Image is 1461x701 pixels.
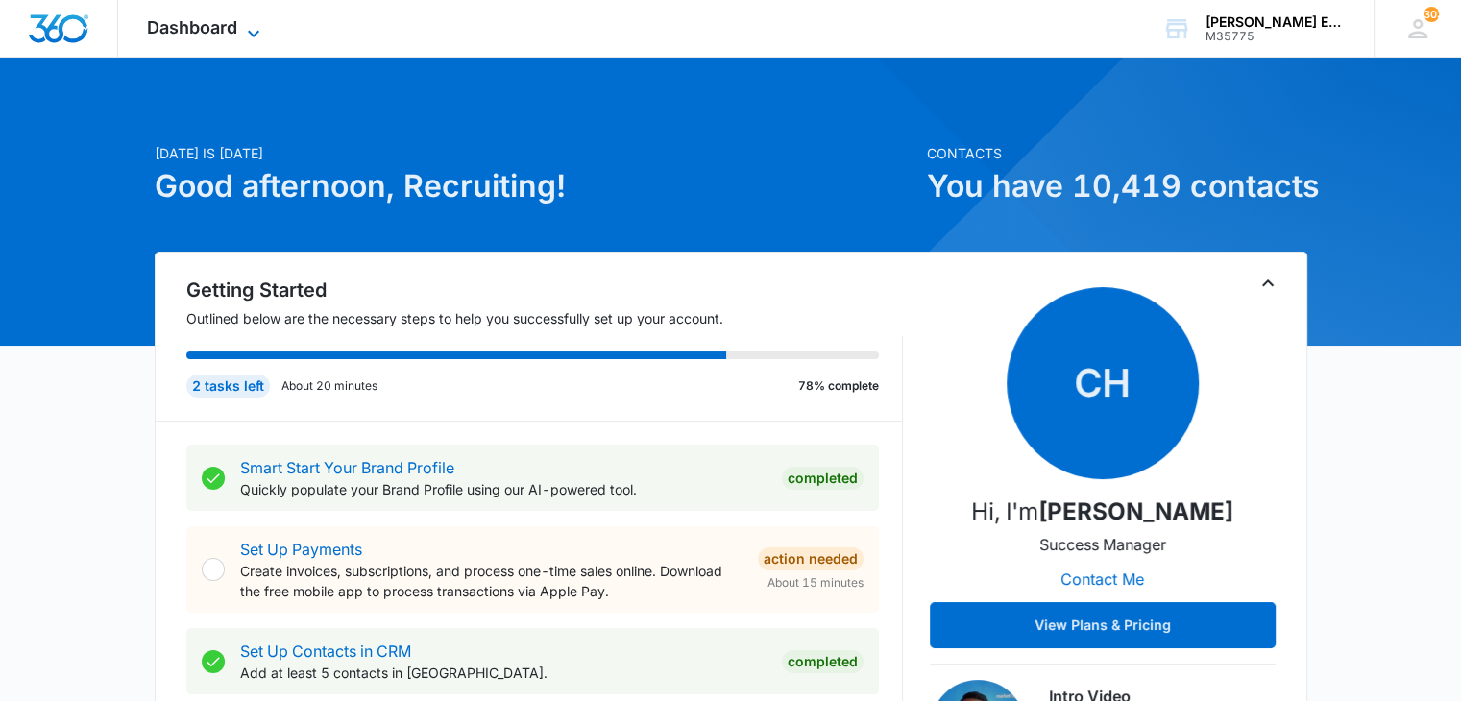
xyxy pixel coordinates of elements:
button: Toggle Collapse [1256,272,1279,295]
div: Completed [782,467,864,490]
p: Hi, I'm [971,495,1233,529]
span: CH [1007,287,1199,479]
span: Dashboard [147,17,237,37]
strong: [PERSON_NAME] [1038,497,1233,525]
span: 303 [1424,7,1439,22]
div: account name [1205,14,1346,30]
h1: You have 10,419 contacts [927,163,1307,209]
div: 2 tasks left [186,375,270,398]
p: Add at least 5 contacts in [GEOGRAPHIC_DATA]. [240,663,767,683]
div: Completed [782,650,864,673]
button: View Plans & Pricing [930,602,1276,648]
p: Quickly populate your Brand Profile using our AI-powered tool. [240,479,767,499]
p: Create invoices, subscriptions, and process one-time sales online. Download the free mobile app t... [240,561,743,601]
h2: Getting Started [186,276,903,304]
p: Contacts [927,143,1307,163]
button: Contact Me [1041,556,1163,602]
p: 78% complete [798,377,879,395]
span: About 15 minutes [767,574,864,592]
p: About 20 minutes [281,377,377,395]
p: Success Manager [1039,533,1166,556]
a: Set Up Contacts in CRM [240,641,411,661]
div: Action Needed [758,547,864,570]
div: account id [1205,30,1346,43]
a: Set Up Payments [240,540,362,559]
p: Outlined below are the necessary steps to help you successfully set up your account. [186,308,903,328]
h1: Good afternoon, Recruiting! [155,163,915,209]
div: notifications count [1424,7,1439,22]
p: [DATE] is [DATE] [155,143,915,163]
a: Smart Start Your Brand Profile [240,458,454,477]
